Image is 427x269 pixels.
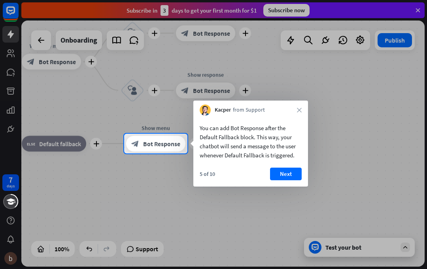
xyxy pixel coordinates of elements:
[200,170,215,177] div: 5 of 10
[200,123,302,160] div: You can add Bot Response after the Default Fallback block. This way, your chatbot will send a mes...
[131,140,139,148] i: block_bot_response
[233,106,265,114] span: from Support
[297,108,302,112] i: close
[143,140,180,148] span: Bot Response
[215,106,231,114] span: Kacper
[270,168,302,180] button: Next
